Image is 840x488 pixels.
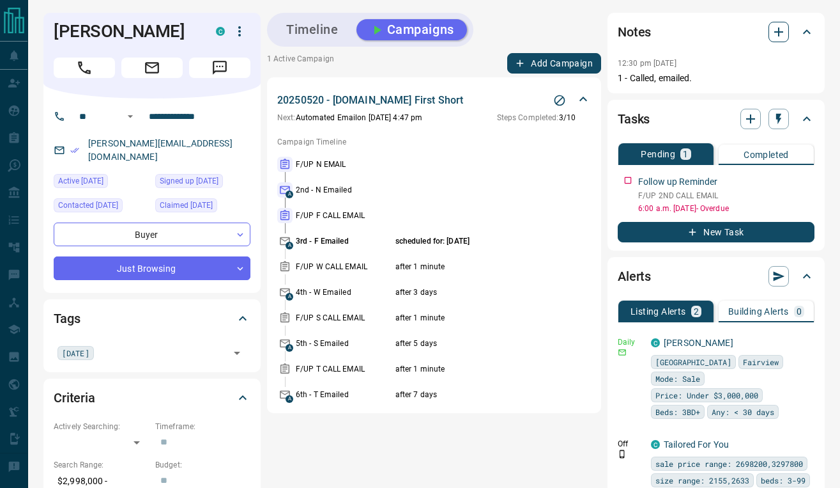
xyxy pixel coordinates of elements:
[123,109,138,124] button: Open
[618,261,814,292] div: Alerts
[664,439,729,450] a: Tailored For You
[797,307,802,316] p: 0
[155,459,250,471] p: Budget:
[618,17,814,47] div: Notes
[121,58,183,78] span: Email
[630,307,686,316] p: Listing Alerts
[395,389,556,400] p: after 7 days
[296,159,392,170] p: F/UP N EMAIL
[296,389,392,400] p: 6th - T Emailed
[638,190,814,201] p: F/UP 2ND CALL EMAIL
[296,235,392,247] p: 3rd - F Emailed
[618,109,650,129] h2: Tasks
[286,395,293,403] span: A
[286,344,293,352] span: A
[160,199,213,212] span: Claimed [DATE]
[507,53,601,74] button: Add Campaign
[728,307,789,316] p: Building Alerts
[54,303,250,334] div: Tags
[395,261,556,272] p: after 1 minute
[761,474,806,487] span: beds: 3-99
[70,146,79,155] svg: Email Verified
[267,53,334,74] p: 1 Active Campaign
[683,150,688,159] p: 1
[694,307,699,316] p: 2
[160,175,218,187] span: Signed up [DATE]
[54,223,250,246] div: Buyer
[712,405,774,418] span: Any: < 30 days
[216,27,225,36] div: condos.ca
[618,104,814,134] div: Tasks
[155,198,250,216] div: Fri Sep 12 2025
[655,372,700,385] span: Mode: Sale
[286,191,293,198] span: A
[497,112,576,123] p: 3 / 10
[655,405,700,418] span: Beds: 3BD+
[54,382,250,413] div: Criteria
[54,308,80,329] h2: Tags
[189,58,250,78] span: Message
[155,174,250,192] div: Fri Aug 08 2025
[655,389,758,402] span: Price: Under $3,000,000
[651,338,660,347] div: condos.ca
[618,72,814,85] p: 1 - Called, emailed.
[54,21,197,42] h1: [PERSON_NAME]
[356,19,467,40] button: Campaigns
[228,344,246,362] button: Open
[54,388,95,408] h2: Criteria
[58,199,118,212] span: Contacted [DATE]
[655,474,749,487] span: size range: 2155,2633
[638,175,717,189] p: Follow up Reminder
[638,203,814,214] p: 6:00 a.m. [DATE] - Overdue
[497,113,559,122] span: Steps Completed:
[395,338,556,349] p: after 5 days
[155,421,250,432] p: Timeframe:
[296,184,392,196] p: 2nd - N Emailed
[296,363,392,375] p: F/UP T CALL EMAIL
[54,58,115,78] span: Call
[286,293,293,301] span: A
[395,235,556,247] p: scheduled for: [DATE]
[664,338,733,348] a: [PERSON_NAME]
[277,90,591,126] div: 20250520 - [DOMAIN_NAME] First ShortStop CampaignNext:Automated Emailon [DATE] 4:47 pmSteps Compl...
[277,93,463,108] p: 20250520 - [DOMAIN_NAME] First Short
[618,336,643,348] p: Daily
[296,210,392,221] p: F/UP F CALL EMAIL
[88,138,233,162] a: [PERSON_NAME][EMAIL_ADDRESS][DOMAIN_NAME]
[62,347,89,359] span: [DATE]
[651,440,660,449] div: condos.ca
[618,450,627,459] svg: Push Notification Only
[395,287,556,298] p: after 3 days
[618,266,651,287] h2: Alerts
[54,459,149,471] p: Search Range:
[744,150,789,159] p: Completed
[395,363,556,375] p: after 1 minute
[296,287,392,298] p: 4th - W Emailed
[277,112,422,123] p: Automated Email on [DATE] 4:47 pm
[273,19,351,40] button: Timeline
[54,256,250,280] div: Just Browsing
[618,222,814,242] button: New Task
[618,348,627,357] svg: Email
[395,312,556,324] p: after 1 minute
[54,174,149,192] div: Wed Aug 13 2025
[655,356,731,368] span: [GEOGRAPHIC_DATA]
[296,338,392,349] p: 5th - S Emailed
[296,312,392,324] p: F/UP S CALL EMAIL
[743,356,779,368] span: Fairview
[618,59,676,68] p: 12:30 pm [DATE]
[58,175,103,187] span: Active [DATE]
[286,242,293,249] span: A
[54,421,149,432] p: Actively Searching:
[641,150,675,159] p: Pending
[277,113,296,122] span: Next:
[277,136,591,148] p: Campaign Timeline
[296,261,392,272] p: F/UP W CALL EMAIL
[618,22,651,42] h2: Notes
[618,438,643,450] p: Off
[550,91,569,110] button: Stop Campaign
[54,198,149,216] div: Fri Sep 12 2025
[655,457,803,470] span: sale price range: 2698200,3297800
